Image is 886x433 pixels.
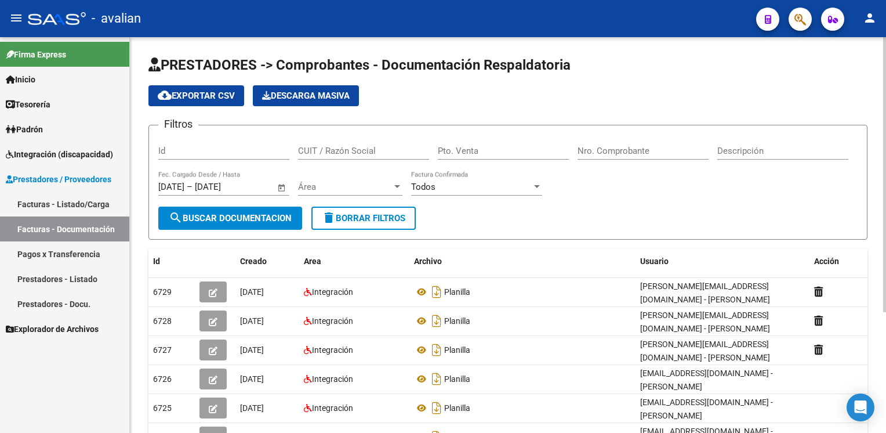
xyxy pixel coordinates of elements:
[863,11,877,25] mat-icon: person
[414,257,442,266] span: Archivo
[6,173,111,186] span: Prestadores / Proveedores
[814,257,839,266] span: Acción
[312,287,353,297] span: Integración
[640,282,770,304] span: [PERSON_NAME][EMAIL_ADDRESS][DOMAIN_NAME] - [PERSON_NAME]
[312,374,353,384] span: Integración
[148,57,571,73] span: PRESTADORES -> Comprobantes - Documentación Respaldatoria
[6,48,66,61] span: Firma Express
[312,316,353,326] span: Integración
[240,403,264,413] span: [DATE]
[9,11,23,25] mat-icon: menu
[444,316,470,326] span: Planilla
[253,85,359,106] button: Descarga Masiva
[240,374,264,384] span: [DATE]
[312,345,353,355] span: Integración
[195,182,251,192] input: Fecha fin
[429,341,444,359] i: Descargar documento
[6,123,43,136] span: Padrón
[299,249,409,274] datatable-header-cell: Area
[240,257,267,266] span: Creado
[429,370,444,388] i: Descargar documento
[444,374,470,384] span: Planilla
[6,73,35,86] span: Inicio
[640,398,773,420] span: [EMAIL_ADDRESS][DOMAIN_NAME] - [PERSON_NAME]
[158,116,198,132] h3: Filtros
[240,287,264,297] span: [DATE]
[187,182,193,192] span: –
[148,85,244,106] button: Exportar CSV
[847,394,874,421] div: Open Intercom Messenger
[809,249,867,274] datatable-header-cell: Acción
[153,345,172,355] span: 6727
[311,207,416,230] button: Borrar Filtros
[153,374,172,384] span: 6726
[312,403,353,413] span: Integración
[429,312,444,330] i: Descargar documento
[92,6,141,31] span: - avalian
[640,257,669,266] span: Usuario
[409,249,636,274] datatable-header-cell: Archivo
[304,257,321,266] span: Area
[444,287,470,297] span: Planilla
[6,148,113,161] span: Integración (discapacidad)
[253,85,359,106] app-download-masive: Descarga masiva de comprobantes (adjuntos)
[411,182,435,192] span: Todos
[6,98,50,111] span: Tesorería
[153,316,172,326] span: 6728
[636,249,809,274] datatable-header-cell: Usuario
[429,283,444,301] i: Descargar documento
[262,91,350,101] span: Descarga Masiva
[153,403,172,413] span: 6725
[235,249,299,274] datatable-header-cell: Creado
[158,182,184,192] input: Fecha inicio
[153,257,160,266] span: Id
[6,323,99,335] span: Explorador de Archivos
[240,316,264,326] span: [DATE]
[240,345,264,355] span: [DATE]
[158,207,302,230] button: Buscar Documentacion
[322,213,405,223] span: Borrar Filtros
[429,399,444,417] i: Descargar documento
[640,311,770,333] span: [PERSON_NAME][EMAIL_ADDRESS][DOMAIN_NAME] - [PERSON_NAME]
[169,211,183,225] mat-icon: search
[158,88,172,102] mat-icon: cloud_download
[148,249,195,274] datatable-header-cell: Id
[640,369,773,391] span: [EMAIL_ADDRESS][DOMAIN_NAME] - [PERSON_NAME]
[444,403,470,413] span: Planilla
[169,213,292,223] span: Buscar Documentacion
[322,211,336,225] mat-icon: delete
[444,345,470,355] span: Planilla
[275,181,289,194] button: Open calendar
[298,182,392,192] span: Área
[158,91,235,101] span: Exportar CSV
[640,340,770,362] span: [PERSON_NAME][EMAIL_ADDRESS][DOMAIN_NAME] - [PERSON_NAME]
[153,287,172,297] span: 6729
